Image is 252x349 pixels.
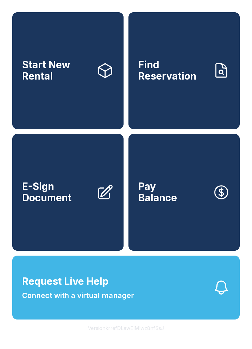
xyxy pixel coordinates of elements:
button: Request Live HelpConnect with a virtual manager [12,256,240,320]
span: E-Sign Document [22,181,92,203]
button: VersionkrrefDLawElMlwz8nfSsJ [83,320,169,337]
a: E-Sign Document [12,134,124,251]
a: Find Reservation [128,12,240,129]
a: Start New Rental [12,12,124,129]
button: PayBalance [128,134,240,251]
span: Find Reservation [138,59,208,82]
span: Request Live Help [22,274,108,289]
span: Pay Balance [138,181,177,203]
span: Start New Rental [22,59,92,82]
span: Connect with a virtual manager [22,290,134,301]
